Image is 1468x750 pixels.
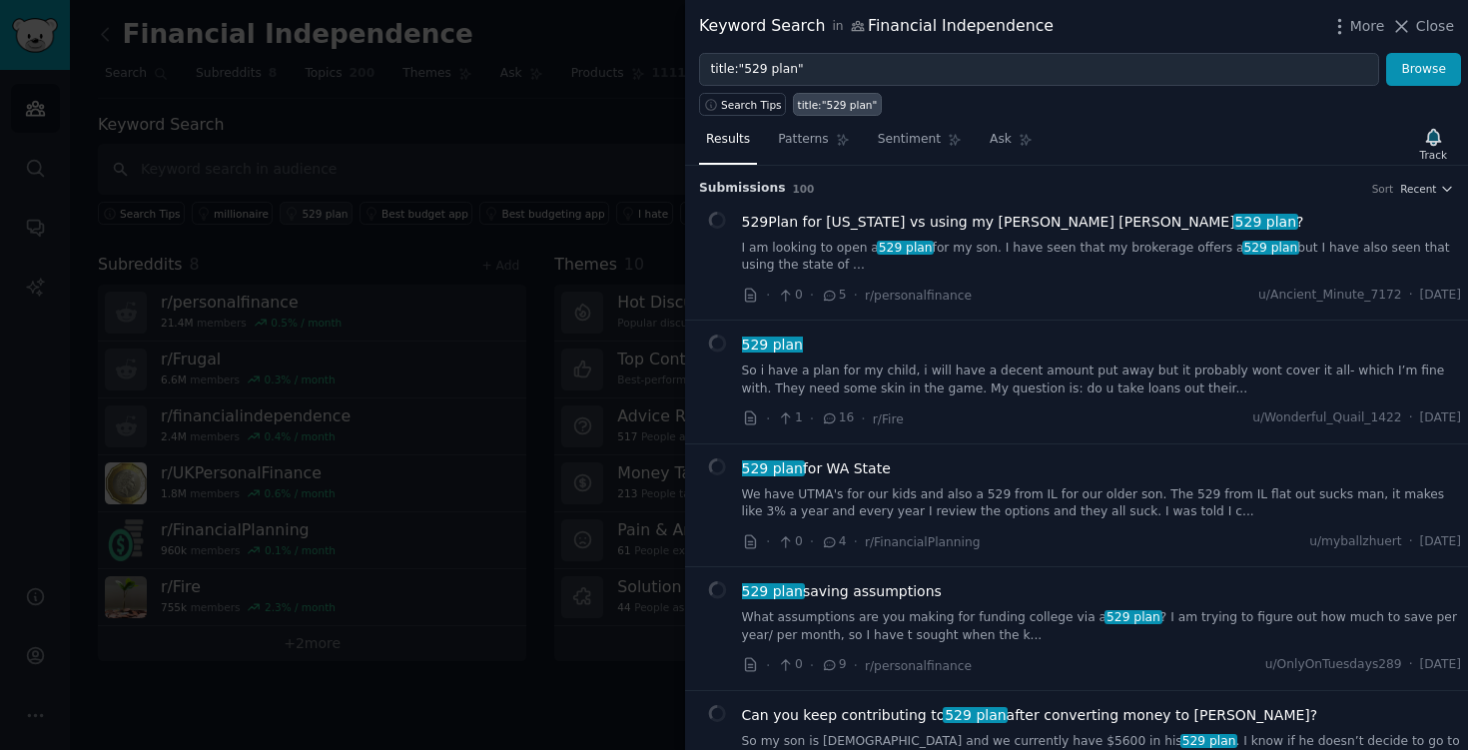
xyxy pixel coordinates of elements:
[793,93,882,116] a: title:"529 plan"
[1104,610,1161,624] span: 529 plan
[1413,123,1454,165] button: Track
[1420,287,1461,305] span: [DATE]
[821,656,846,674] span: 9
[861,408,865,429] span: ·
[706,131,750,149] span: Results
[740,460,805,476] span: 529 plan
[1409,287,1413,305] span: ·
[983,124,1040,165] a: Ask
[1252,409,1402,427] span: u/Wonderful_Quail_1422
[699,180,786,198] span: Submission s
[1350,16,1385,37] span: More
[742,212,1304,233] span: 529Plan for [US_STATE] vs using my [PERSON_NAME] [PERSON_NAME] ?
[854,655,858,676] span: ·
[742,240,1462,275] a: I am looking to open a529 planfor my son. I have seen that my brokerage offers a529 planbut I hav...
[1416,16,1454,37] span: Close
[1372,182,1394,196] div: Sort
[742,705,1318,726] span: Can you keep contributing to after converting money to [PERSON_NAME]?
[1409,533,1413,551] span: ·
[871,124,969,165] a: Sentiment
[742,363,1462,397] a: So i have a plan for my child, i will have a decent amount put away but it probably wont cover it...
[1420,656,1461,674] span: [DATE]
[810,655,814,676] span: ·
[766,655,770,676] span: ·
[854,531,858,552] span: ·
[1386,53,1461,87] button: Browse
[1400,182,1436,196] span: Recent
[1242,241,1299,255] span: 529 plan
[810,531,814,552] span: ·
[777,409,802,427] span: 1
[740,337,805,353] span: 529 plan
[699,124,757,165] a: Results
[865,535,981,549] span: r/FinancialPlanning
[740,583,805,599] span: 529 plan
[810,408,814,429] span: ·
[699,93,786,116] button: Search Tips
[742,458,891,479] span: for WA State
[771,124,856,165] a: Patterns
[777,533,802,551] span: 0
[1420,148,1447,162] div: Track
[990,131,1012,149] span: Ask
[699,53,1379,87] input: Try a keyword related to your business
[821,533,846,551] span: 4
[1420,533,1461,551] span: [DATE]
[832,18,843,36] span: in
[766,285,770,306] span: ·
[1265,656,1402,674] span: u/OnlyOnTuesdays289
[1409,656,1413,674] span: ·
[1400,182,1454,196] button: Recent
[873,412,904,426] span: r/Fire
[865,659,972,673] span: r/personalfinance
[878,131,941,149] span: Sentiment
[943,707,1008,723] span: 529 plan
[821,287,846,305] span: 5
[1409,409,1413,427] span: ·
[1309,533,1402,551] span: u/myballzhuert
[742,212,1304,233] a: 529Plan for [US_STATE] vs using my [PERSON_NAME] [PERSON_NAME]529 plan?
[778,131,828,149] span: Patterns
[865,289,972,303] span: r/personalfinance
[793,183,815,195] span: 100
[742,581,942,602] a: 529 plansaving assumptions
[766,531,770,552] span: ·
[798,98,878,112] div: title:"529 plan"
[742,705,1318,726] a: Can you keep contributing to529 planafter converting money to [PERSON_NAME]?
[1391,16,1454,37] button: Close
[742,609,1462,644] a: What assumptions are you making for funding college via a529 plan? I am trying to figure out how ...
[821,409,854,427] span: 16
[1233,214,1298,230] span: 529 plan
[699,14,1054,39] div: Keyword Search Financial Independence
[877,241,934,255] span: 529 plan
[777,656,802,674] span: 0
[721,98,782,112] span: Search Tips
[742,458,891,479] a: 529 planfor WA State
[1420,409,1461,427] span: [DATE]
[742,335,803,356] a: 529 plan
[742,486,1462,521] a: We have UTMA's for our kids and also a 529 from IL for our older son. The 529 from IL flat out su...
[742,581,942,602] span: saving assumptions
[1180,734,1237,748] span: 529 plan
[854,285,858,306] span: ·
[810,285,814,306] span: ·
[1329,16,1385,37] button: More
[1258,287,1402,305] span: u/Ancient_Minute_7172
[766,408,770,429] span: ·
[777,287,802,305] span: 0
